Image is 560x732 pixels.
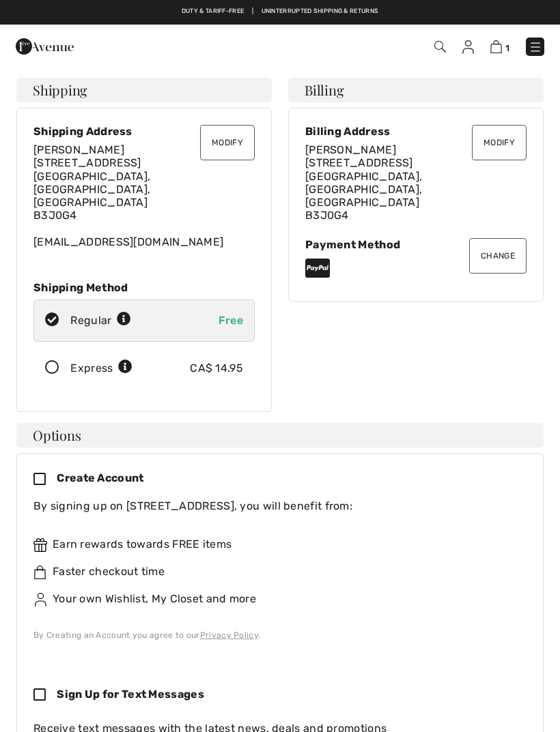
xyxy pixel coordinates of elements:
span: Create Account [57,471,143,484]
img: Menu [529,40,542,54]
div: Shipping Address [33,125,255,138]
img: Shopping Bag [490,40,502,53]
div: CA$ 14.95 [190,360,243,377]
img: 1ère Avenue [16,33,74,60]
div: Regular [70,312,131,329]
div: Shipping Method [33,281,255,294]
span: Billing [305,83,344,97]
div: Payment Method [305,238,527,251]
div: Earn rewards towards FREE items [33,536,516,553]
div: Billing Address [305,125,527,138]
span: [PERSON_NAME] [305,143,396,156]
button: Modify [200,125,255,160]
img: rewards.svg [33,538,47,552]
div: [EMAIL_ADDRESS][DOMAIN_NAME] [33,143,255,248]
a: 1ère Avenue [16,39,74,52]
span: [STREET_ADDRESS] [GEOGRAPHIC_DATA], [GEOGRAPHIC_DATA], [GEOGRAPHIC_DATA] B3J0G4 [33,156,150,222]
img: faster.svg [33,566,47,579]
div: By Creating an Account you agree to our . [33,629,516,641]
h4: Options [16,423,544,448]
span: [PERSON_NAME] [33,143,124,156]
button: Change [469,238,527,274]
img: ownWishlist.svg [33,593,47,606]
div: Express [70,360,132,377]
a: Privacy Policy [200,630,258,640]
span: Shipping [33,83,87,97]
div: Faster checkout time [33,563,516,580]
div: Your own Wishlist, My Closet and more [33,591,516,607]
button: Modify [472,125,527,160]
span: Free [219,314,243,327]
span: 1 [505,43,509,53]
span: Sign Up for Text Messages [57,688,204,701]
img: Search [434,41,446,53]
span: [STREET_ADDRESS] [GEOGRAPHIC_DATA], [GEOGRAPHIC_DATA], [GEOGRAPHIC_DATA] B3J0G4 [305,156,422,222]
a: 1 [490,38,509,55]
div: By signing up on [STREET_ADDRESS], you will benefit from: [33,498,516,514]
img: My Info [462,40,474,54]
